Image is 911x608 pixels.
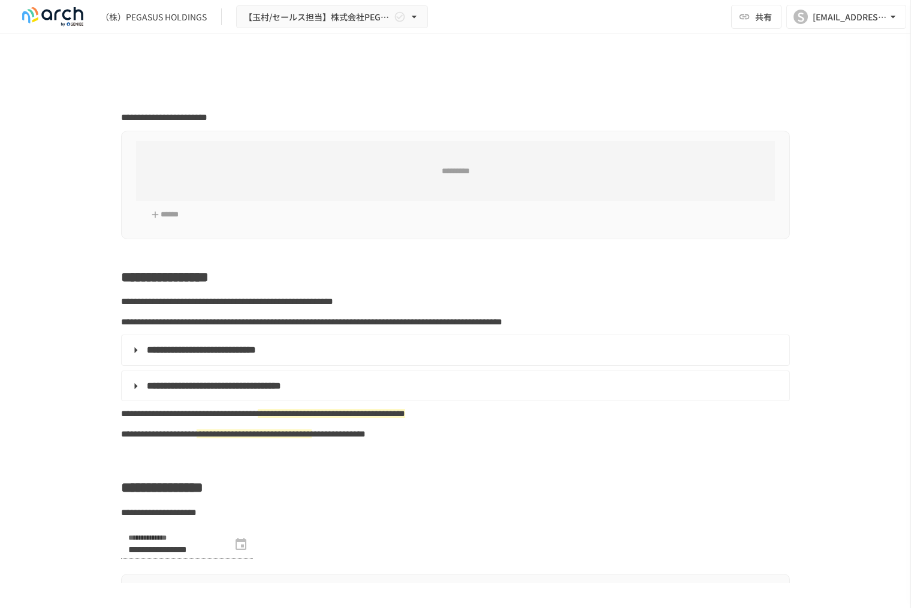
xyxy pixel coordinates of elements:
span: 【玉村/セールス担当】株式会社PEGASUS HOLDINGS様_初期設定サポート [244,10,391,25]
span: 共有 [755,10,772,23]
button: 共有 [731,5,782,29]
div: （株）PEGASUS HOLDINGS [101,11,207,23]
button: 【玉村/セールス担当】株式会社PEGASUS HOLDINGS様_初期設定サポート [236,5,428,29]
div: S [794,10,808,24]
img: logo-default@2x-9cf2c760.svg [14,7,91,26]
div: [EMAIL_ADDRESS][DOMAIN_NAME] [813,10,887,25]
button: S[EMAIL_ADDRESS][DOMAIN_NAME] [786,5,906,29]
